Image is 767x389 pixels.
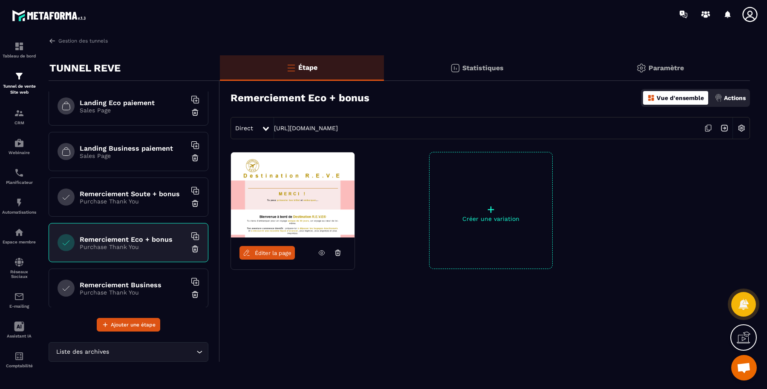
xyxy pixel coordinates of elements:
[2,150,36,155] p: Webinaire
[191,154,199,162] img: trash
[111,347,194,357] input: Search for option
[731,355,757,380] div: Ouvrir le chat
[2,363,36,368] p: Comptabilité
[657,94,704,101] p: Vue d'ensemble
[191,199,199,208] img: trash
[715,94,722,102] img: actions.d6e523a2.png
[2,315,36,345] a: Assistant IA
[80,281,186,289] h6: Remerciement Business
[191,108,199,117] img: trash
[724,94,746,101] p: Actions
[2,269,36,279] p: Réseaux Sociaux
[191,290,199,299] img: trash
[80,289,186,296] p: Purchase Thank You
[2,285,36,315] a: emailemailE-mailing
[14,227,24,237] img: automations
[647,94,655,102] img: dashboard-orange.40269519.svg
[298,63,317,72] p: Étape
[14,41,24,51] img: formation
[80,107,186,114] p: Sales Page
[231,152,355,237] img: image
[97,318,160,332] button: Ajouter une étape
[54,347,111,357] span: Liste des archives
[49,37,108,45] a: Gestion des tunnels
[286,63,296,73] img: bars-o.4a397970.svg
[2,83,36,95] p: Tunnel de vente Site web
[2,161,36,191] a: schedulerschedulerPlanificateur
[2,334,36,338] p: Assistant IA
[231,92,369,104] h3: Remerciement Eco + bonus
[191,245,199,253] img: trash
[111,320,156,329] span: Ajouter une étape
[2,345,36,375] a: accountantaccountantComptabilité
[430,215,552,222] p: Créer une variation
[636,63,646,73] img: setting-gr.5f69749f.svg
[80,99,186,107] h6: Landing Eco paiement
[733,120,750,136] img: setting-w.858f3a88.svg
[14,71,24,81] img: formation
[49,60,121,77] p: TUNNEL REVE
[2,221,36,251] a: automationsautomationsEspace membre
[14,292,24,302] img: email
[12,8,89,23] img: logo
[2,251,36,285] a: social-networksocial-networkRéseaux Sociaux
[14,108,24,118] img: formation
[239,246,295,260] a: Éditer la page
[2,65,36,102] a: formationformationTunnel de vente Site web
[14,168,24,178] img: scheduler
[2,132,36,161] a: automationsautomationsWebinaire
[80,198,186,205] p: Purchase Thank You
[235,125,253,132] span: Direct
[80,190,186,198] h6: Remerciement Soute + bonus
[2,210,36,215] p: Automatisations
[2,180,36,185] p: Planificateur
[462,64,504,72] p: Statistiques
[80,152,186,159] p: Sales Page
[649,64,684,72] p: Paramètre
[450,63,460,73] img: stats.20deebd0.svg
[14,138,24,148] img: automations
[14,197,24,208] img: automations
[80,243,186,250] p: Purchase Thank You
[255,250,291,256] span: Éditer la page
[2,240,36,244] p: Espace membre
[49,37,56,45] img: arrow
[274,125,338,132] a: [URL][DOMAIN_NAME]
[80,235,186,243] h6: Remerciement Eco + bonus
[2,102,36,132] a: formationformationCRM
[14,257,24,267] img: social-network
[2,304,36,309] p: E-mailing
[430,203,552,215] p: +
[2,191,36,221] a: automationsautomationsAutomatisations
[14,351,24,361] img: accountant
[2,35,36,65] a: formationformationTableau de bord
[2,54,36,58] p: Tableau de bord
[2,120,36,125] p: CRM
[49,342,208,362] div: Search for option
[80,144,186,152] h6: Landing Business paiement
[716,120,732,136] img: arrow-next.bcc2205e.svg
